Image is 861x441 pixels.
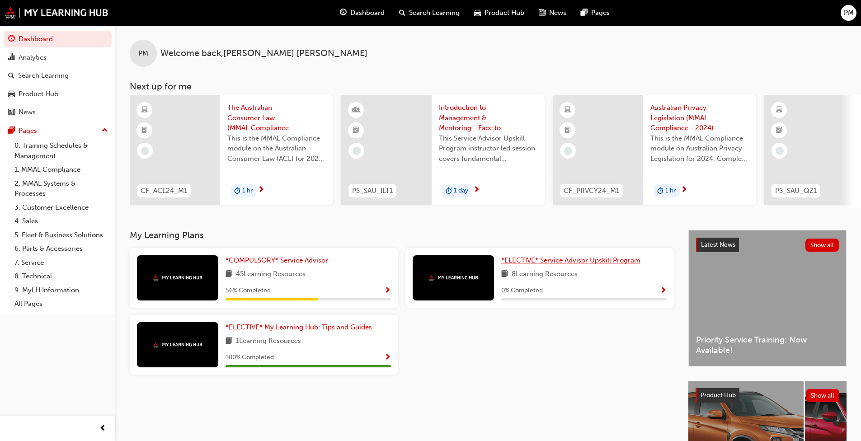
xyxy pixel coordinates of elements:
span: Product Hub [485,8,524,18]
span: guage-icon [8,35,15,43]
span: This Service Advisor Upskill Program instructor led session covers fundamental management styles ... [439,133,537,164]
span: Pages [591,8,610,18]
div: Search Learning [18,70,69,81]
a: PS_SAU_ILT1Introduction to Management & Mentoring - Face to Face Instructor Led Training (Service... [341,95,545,205]
span: 0 % Completed [501,286,543,296]
span: Australian Privacy Legislation (MMAL Compliance - 2024) [650,103,749,133]
span: book-icon [501,269,508,280]
span: next-icon [258,186,264,194]
span: 56 % Completed [226,286,271,296]
a: Product HubShow all [696,388,839,403]
span: learningRecordVerb_NONE-icon [353,147,361,155]
button: Pages [4,122,112,139]
span: PS_SAU_QZ1 [775,186,817,196]
span: 1 hr [665,186,676,196]
a: News [4,104,112,121]
a: All Pages [11,297,112,311]
div: Analytics [19,52,47,63]
span: prev-icon [99,423,106,434]
span: booktick-icon [141,125,148,136]
span: learningResourceType_ELEARNING-icon [565,104,571,116]
span: 45 Learning Resources [236,269,306,280]
span: PM [138,48,148,59]
span: booktick-icon [565,125,571,136]
span: learningRecordVerb_NONE-icon [141,147,149,155]
span: Welcome back , [PERSON_NAME] [PERSON_NAME] [160,48,367,59]
button: DashboardAnalyticsSearch LearningProduct HubNews [4,29,112,122]
span: pages-icon [8,127,15,135]
span: learningResourceType_ELEARNING-icon [141,104,148,116]
span: learningResourceType_INSTRUCTOR_LED-icon [353,104,359,116]
a: Analytics [4,49,112,66]
a: 3. Customer Excellence [11,201,112,215]
span: This is the MMAL Compliance module on the Australian Consumer Law (ACL) for 2024. Complete this m... [227,133,326,164]
span: duration-icon [446,185,452,197]
span: car-icon [8,90,15,99]
a: 7. Service [11,256,112,270]
span: PM [844,8,854,18]
span: next-icon [473,186,480,194]
span: learningRecordVerb_NONE-icon [776,147,784,155]
span: 8 Learning Resources [512,269,578,280]
a: 9. MyLH Information [11,283,112,297]
span: duration-icon [234,185,240,197]
a: Product Hub [4,86,112,103]
a: 8. Technical [11,269,112,283]
span: Search Learning [409,8,460,18]
h3: My Learning Plans [130,230,674,240]
span: This is the MMAL Compliance module on Australian Privacy Legislation for 2024. Complete this modu... [650,133,749,164]
span: pages-icon [581,7,588,19]
a: search-iconSearch Learning [392,4,467,22]
span: duration-icon [657,185,663,197]
a: 4. Sales [11,214,112,228]
span: CF_ACL24_M1 [141,186,187,196]
a: Latest NewsShow allPriority Service Training: Now Available! [688,230,847,366]
span: *ELECTIVE* Service Advisor Upskill Program [501,256,640,264]
span: chart-icon [8,54,15,62]
span: News [549,8,566,18]
h3: Next up for me [115,81,861,92]
span: 1 day [454,186,468,196]
div: Product Hub [19,89,58,99]
button: Show all [806,389,840,402]
span: next-icon [681,186,687,194]
a: pages-iconPages [574,4,617,22]
span: search-icon [8,72,14,80]
span: The Australian Consumer Law (MMAL Compliance - 2024) [227,103,326,133]
div: Pages [19,126,37,136]
button: PM [841,5,856,21]
span: 1 hr [242,186,253,196]
span: booktick-icon [776,125,782,136]
img: mmal [5,7,108,19]
span: Product Hub [701,391,736,399]
a: *ELECTIVE* My Learning Hub: Tips and Guides [226,322,376,333]
span: *ELECTIVE* My Learning Hub: Tips and Guides [226,323,372,331]
span: Priority Service Training: Now Available! [696,335,839,355]
span: Show Progress [384,287,391,295]
a: CF_PRVCY24_M1Australian Privacy Legislation (MMAL Compliance - 2024)This is the MMAL Compliance m... [553,95,756,205]
span: Show Progress [384,354,391,362]
a: 1. MMAL Compliance [11,163,112,177]
a: 5. Fleet & Business Solutions [11,228,112,242]
span: learningResourceType_ELEARNING-icon [776,104,782,116]
a: news-iconNews [532,4,574,22]
button: Show Progress [660,285,667,296]
span: PS_SAU_ILT1 [352,186,393,196]
span: CF_PRVCY24_M1 [564,186,619,196]
img: mmal [428,275,478,281]
a: *ELECTIVE* Service Advisor Upskill Program [501,255,644,266]
span: learningRecordVerb_NONE-icon [564,147,572,155]
a: Latest NewsShow all [696,238,839,252]
span: Introduction to Management & Mentoring - Face to Face Instructor Led Training (Service Advisor Up... [439,103,537,133]
div: News [19,107,36,117]
a: 6. Parts & Accessories [11,242,112,256]
span: up-icon [102,125,108,136]
a: Dashboard [4,31,112,47]
span: *COMPULSORY* Service Advisor [226,256,328,264]
span: news-icon [8,108,15,117]
a: car-iconProduct Hub [467,4,532,22]
button: Show Progress [384,285,391,296]
span: book-icon [226,336,232,347]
